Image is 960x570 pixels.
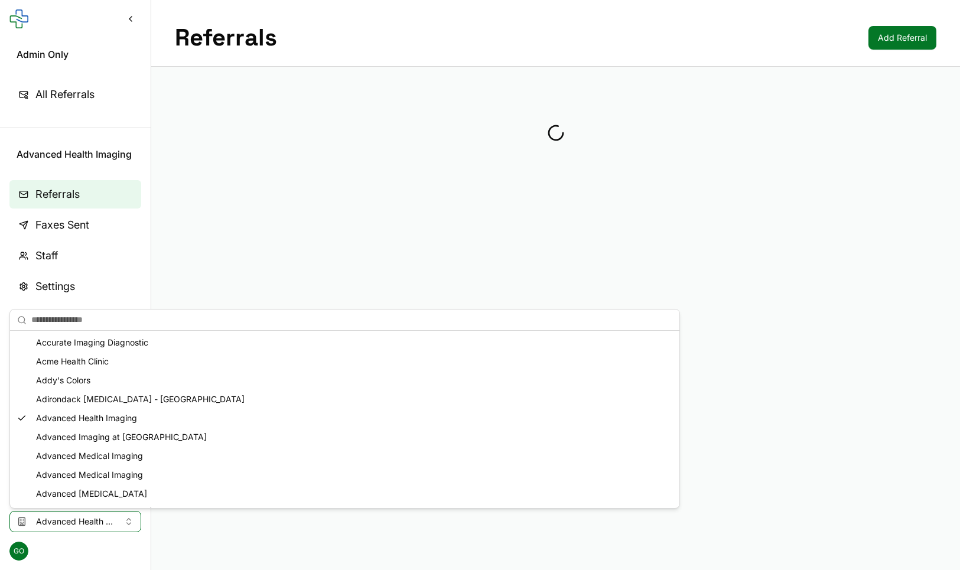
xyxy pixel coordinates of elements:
[17,47,134,61] span: Admin Only
[9,180,141,209] a: Referrals
[175,24,277,52] h1: Referrals
[35,217,89,233] span: Faxes Sent
[12,447,677,465] div: Advanced Medical Imaging
[12,428,677,447] div: Advanced Imaging at [GEOGRAPHIC_DATA]
[35,186,80,203] span: Referrals
[120,8,141,30] button: Collapse sidebar
[12,484,677,503] div: Advanced [MEDICAL_DATA]
[12,503,677,522] div: Advanced [MEDICAL_DATA] | Maiden Choice Imaging Center
[12,409,677,428] div: Advanced Health Imaging
[12,371,677,390] div: Addy's Colors
[17,147,134,161] span: Advanced Health Imaging
[12,465,677,484] div: Advanced Medical Imaging
[12,390,677,409] div: Adirondack [MEDICAL_DATA] - [GEOGRAPHIC_DATA]
[35,278,75,295] span: Settings
[12,333,677,352] div: Accurate Imaging Diagnostic
[36,516,115,527] span: Advanced Health Imaging
[868,26,936,50] a: Add Referral
[35,86,95,103] span: All Referrals
[9,542,28,561] span: GO
[12,352,677,371] div: Acme Health Clinic
[9,511,141,532] button: Select clinic
[35,247,58,264] span: Staff
[9,80,141,109] a: All Referrals
[9,242,141,270] a: Staff
[9,211,141,239] a: Faxes Sent
[9,272,141,301] a: Settings
[10,331,679,508] div: Suggestions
